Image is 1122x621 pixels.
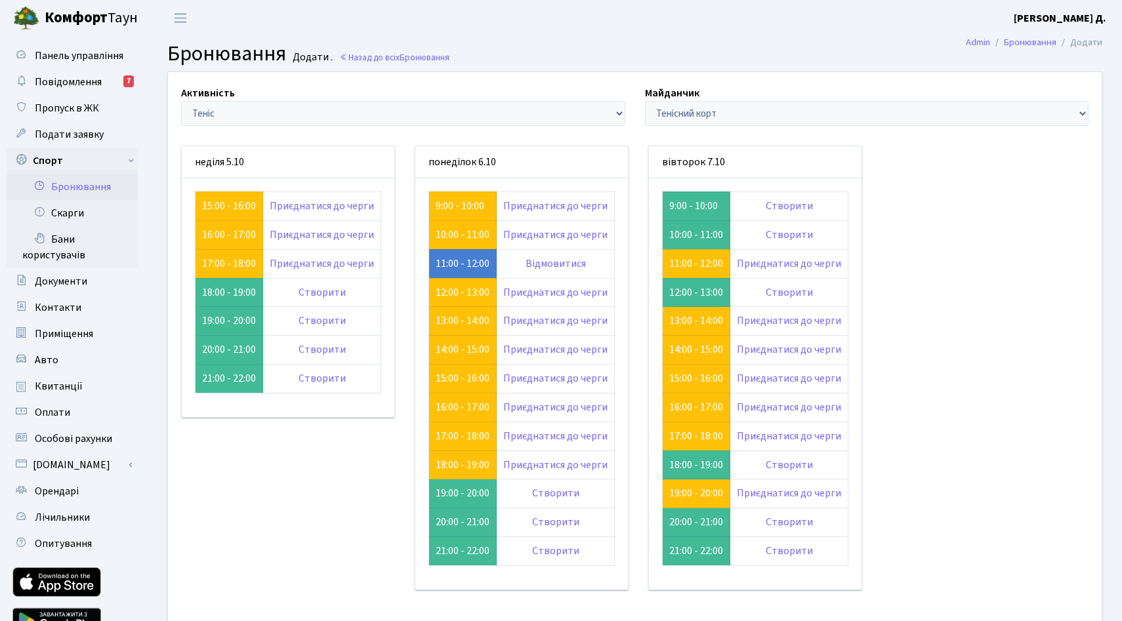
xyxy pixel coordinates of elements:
[436,342,489,357] a: 14:00 - 15:00
[415,146,628,178] div: понеділок 6.10
[7,174,138,200] a: Бронювання
[503,285,608,300] a: Приєднатися до черги
[766,285,813,300] a: Створити
[35,510,90,525] span: Лічильники
[45,7,108,28] b: Комфорт
[737,313,841,328] a: Приєднатися до черги
[196,365,263,393] td: 21:00 - 22:00
[7,399,138,426] a: Оплати
[35,536,92,551] span: Опитування
[532,486,579,500] a: Створити
[202,199,256,213] a: 15:00 - 16:00
[299,342,346,357] a: Створити
[766,544,813,558] a: Створити
[270,199,374,213] a: Приєднатися до черги
[946,29,1122,56] nav: breadcrumb
[270,228,374,242] a: Приєднатися до черги
[503,458,608,472] a: Приєднатися до черги
[7,373,138,399] a: Квитанції
[35,274,87,289] span: Документи
[663,451,730,479] td: 18:00 - 19:00
[766,228,813,242] a: Створити
[35,327,93,341] span: Приміщення
[35,405,70,420] span: Оплати
[7,226,138,268] a: Бани користувачів
[663,508,730,537] td: 20:00 - 21:00
[532,515,579,529] a: Створити
[7,43,138,69] a: Панель управління
[436,371,489,386] a: 15:00 - 16:00
[35,379,83,393] span: Квитанції
[645,85,699,101] label: Майданчик
[202,256,256,271] a: 17:00 - 18:00
[7,69,138,95] a: Повідомлення7
[669,400,723,414] a: 16:00 - 17:00
[526,256,586,271] a: Відмовитися
[503,313,608,328] a: Приєднатися до черги
[766,199,813,213] a: Створити
[7,200,138,226] a: Скарги
[167,39,286,69] span: Бронювання
[663,191,730,220] td: 9:00 - 10:00
[436,400,489,414] a: 16:00 - 17:00
[503,228,608,242] a: Приєднатися до черги
[503,400,608,414] a: Приєднатися до черги
[7,504,138,531] a: Лічильники
[429,479,497,508] td: 19:00 - 20:00
[35,49,123,63] span: Панель управління
[766,515,813,529] a: Створити
[1014,10,1106,26] a: [PERSON_NAME] Д.
[1056,35,1102,50] li: Додати
[669,313,723,328] a: 13:00 - 14:00
[663,220,730,249] td: 10:00 - 11:00
[436,199,484,213] a: 9:00 - 10:00
[290,51,333,64] small: Додати .
[299,313,346,328] a: Створити
[669,486,723,500] a: 19:00 - 20:00
[766,458,813,472] a: Створити
[436,313,489,328] a: 13:00 - 14:00
[35,353,58,367] span: Авто
[436,458,489,472] a: 18:00 - 19:00
[7,531,138,557] a: Опитування
[123,75,134,87] div: 7
[35,484,79,498] span: Орендарі
[35,300,81,315] span: Контакти
[1014,11,1106,26] b: [PERSON_NAME] Д.
[7,268,138,294] a: Документи
[429,537,497,566] td: 21:00 - 22:00
[7,321,138,347] a: Приміщення
[7,478,138,504] a: Орендарі
[429,508,497,537] td: 20:00 - 21:00
[35,127,104,142] span: Подати заявку
[436,429,489,443] a: 17:00 - 18:00
[737,342,841,357] a: Приєднатися до черги
[202,228,256,242] a: 16:00 - 17:00
[503,429,608,443] a: Приєднатися до черги
[35,101,99,115] span: Пропуск в ЖК
[966,35,990,49] a: Admin
[669,256,723,271] a: 11:00 - 12:00
[669,342,723,357] a: 14:00 - 15:00
[181,85,235,101] label: Активність
[669,371,723,386] a: 15:00 - 16:00
[7,121,138,148] a: Подати заявку
[737,429,841,443] a: Приєднатися до черги
[436,285,489,300] a: 12:00 - 13:00
[503,342,608,357] a: Приєднатися до черги
[7,95,138,121] a: Пропуск в ЖК
[339,51,449,64] a: Назад до всіхБронювання
[663,278,730,307] td: 12:00 - 13:00
[196,307,263,336] td: 19:00 - 20:00
[737,486,841,500] a: Приєднатися до черги
[7,294,138,321] a: Контакти
[737,371,841,386] a: Приєднатися до черги
[436,228,489,242] a: 10:00 - 11:00
[196,278,263,307] td: 18:00 - 19:00
[503,199,608,213] a: Приєднатися до черги
[196,336,263,365] td: 20:00 - 21:00
[299,285,346,300] a: Створити
[737,400,841,414] a: Приєднатися до черги
[270,256,374,271] a: Приєднатися до черги
[503,371,608,386] a: Приєднатися до черги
